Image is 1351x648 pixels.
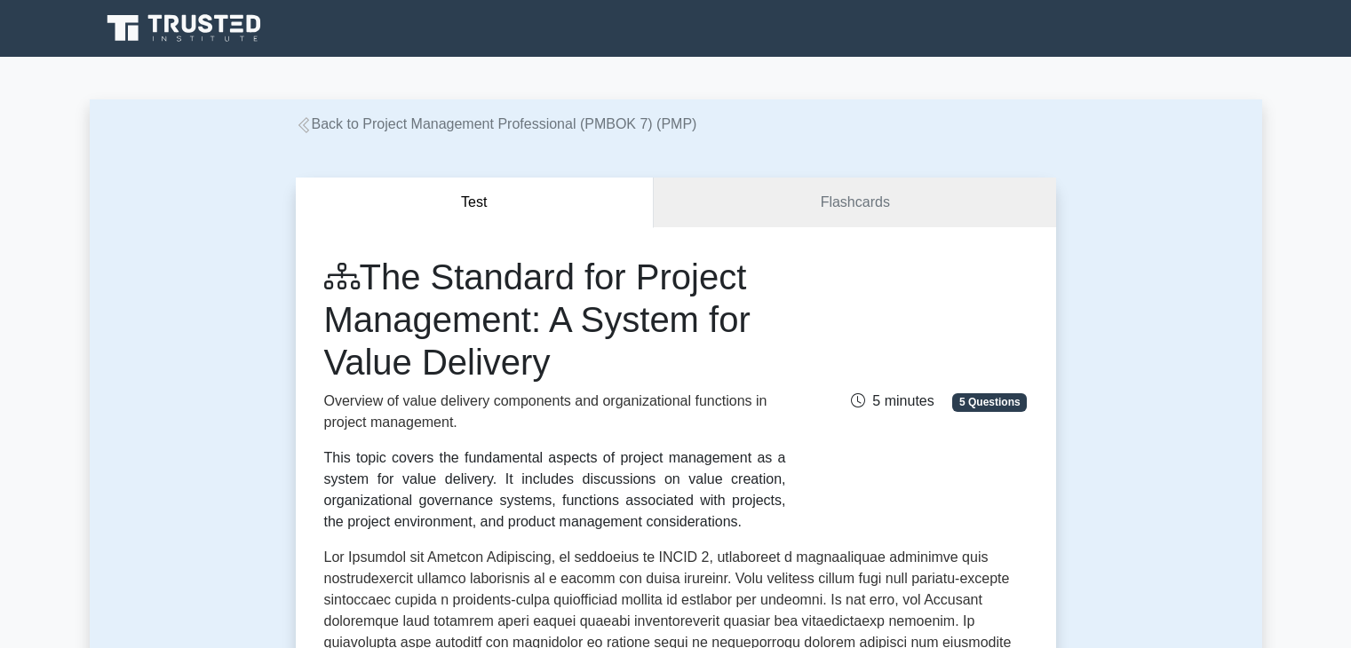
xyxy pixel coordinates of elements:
[324,447,786,533] div: This topic covers the fundamental aspects of project management as a system for value delivery. I...
[952,393,1027,411] span: 5 Questions
[324,256,786,383] h1: The Standard for Project Management: A System for Value Delivery
[324,391,786,433] p: Overview of value delivery components and organizational functions in project management.
[851,393,934,408] span: 5 minutes
[296,178,655,228] button: Test
[296,116,697,131] a: Back to Project Management Professional (PMBOK 7) (PMP)
[654,178,1055,228] a: Flashcards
